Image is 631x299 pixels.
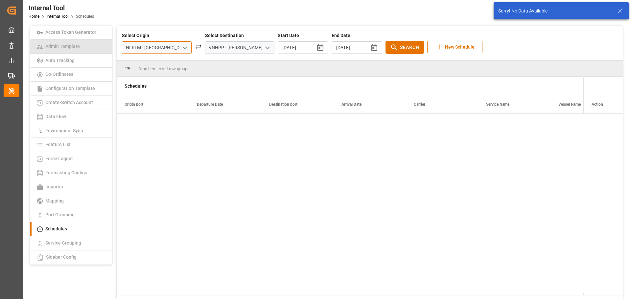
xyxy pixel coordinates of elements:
h4: Select Destination [205,32,275,39]
a: Data Flow [30,110,112,124]
a: Admin Template [30,40,112,54]
span: Importer [43,184,65,189]
button: open menu [262,43,272,53]
span: Service Grouping [43,240,83,246]
button: Search [386,41,424,54]
span: Access Token Generator [43,30,98,35]
span: Co-Ordinates [43,72,75,77]
span: Environment Sync [43,128,85,133]
span: Auto Tracking [43,58,77,63]
span: Port Grouping [43,212,77,217]
span: Forecasting Configs [43,170,89,175]
a: Feature List [30,138,112,152]
span: Vessel Name [558,102,581,107]
span: Sidebar Config [44,254,79,260]
div: Internal Tool [29,3,94,13]
a: Service Grouping [30,236,112,250]
input: City / Port of departure [122,41,192,54]
span: Configuration Template [43,86,97,91]
span: Search [400,44,419,51]
a: Force Logout [30,152,112,166]
span: New Schedule [445,44,475,51]
span: Schedules [43,226,69,231]
span: Destination port [269,102,297,107]
h4: End Date [332,32,382,39]
a: Co-Ordinates [30,68,112,82]
span: Origin port [125,102,143,107]
span: Mapping [43,198,66,203]
span: Arrival Date [341,102,362,107]
span: Service Name [486,102,509,107]
a: Solution Management [30,265,112,280]
a: Auto Tracking [30,54,112,68]
span: Force Logout [43,156,75,161]
a: Mapping [30,194,112,208]
a: Create-Switch Account [30,96,112,110]
button: New Schedule [427,41,482,53]
span: Create-Switch Account [43,100,95,105]
a: Forecasting Configs [30,166,112,180]
span: Departure Date [197,102,223,107]
span: Schedules [125,83,147,89]
input: City / Port of arrival [205,41,275,54]
a: Schedules [30,222,112,236]
a: Environment Sync [30,124,112,138]
a: Configuration Template [30,82,112,96]
a: Access Token Generator [30,26,112,40]
span: Carrier [414,102,425,107]
span: Action [592,102,603,107]
a: Port Grouping [30,208,112,222]
h4: Start Date [278,32,328,39]
a: Importer [30,180,112,194]
div: Sorry! No Data Available [498,8,611,14]
button: open menu [179,43,189,53]
a: Sidebar Config [30,250,112,265]
span: Data Flow [43,114,68,119]
span: Drag here to set row groups [138,66,190,71]
span: Admin Template [43,44,82,49]
a: Internal Tool [47,14,69,19]
a: Home [29,14,39,19]
h4: Select Origin [122,32,192,39]
span: Feature List [43,142,73,147]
